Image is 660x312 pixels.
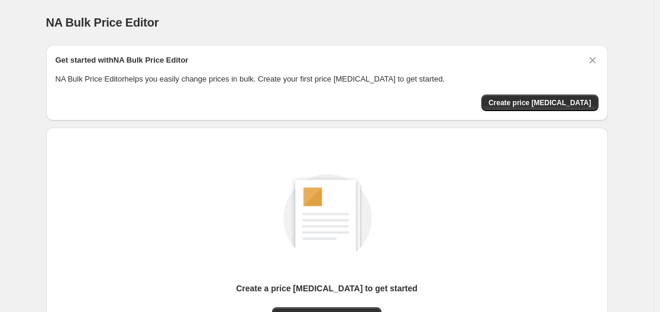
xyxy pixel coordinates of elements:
span: NA Bulk Price Editor [46,16,159,29]
p: Create a price [MEDICAL_DATA] to get started [236,282,418,294]
button: Create price change job [481,95,598,111]
button: Dismiss card [587,54,598,66]
h2: Get started with NA Bulk Price Editor [56,54,189,66]
p: NA Bulk Price Editor helps you easily change prices in bulk. Create your first price [MEDICAL_DAT... [56,73,598,85]
span: Create price [MEDICAL_DATA] [488,98,591,108]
